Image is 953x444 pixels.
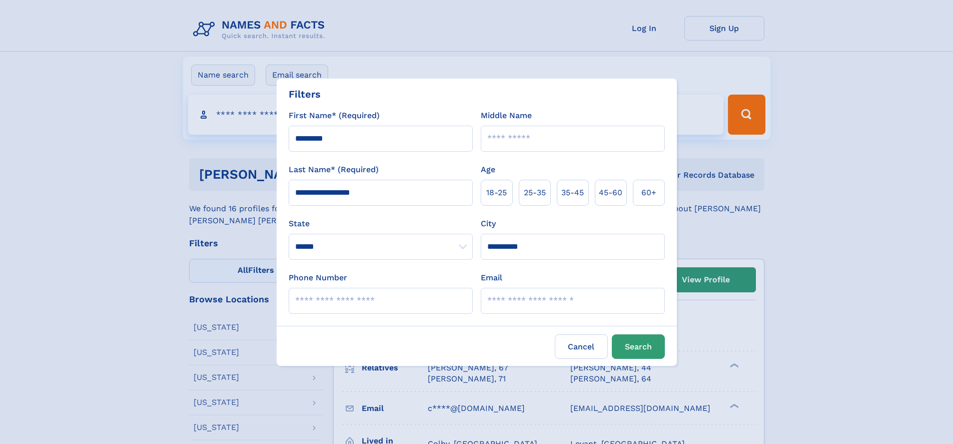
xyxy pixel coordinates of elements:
[612,334,665,359] button: Search
[481,272,502,284] label: Email
[289,218,473,230] label: State
[481,218,496,230] label: City
[599,187,622,199] span: 45‑60
[481,164,495,176] label: Age
[641,187,656,199] span: 60+
[289,87,321,102] div: Filters
[289,110,380,122] label: First Name* (Required)
[481,110,532,122] label: Middle Name
[289,164,379,176] label: Last Name* (Required)
[524,187,546,199] span: 25‑35
[486,187,507,199] span: 18‑25
[289,272,347,284] label: Phone Number
[555,334,608,359] label: Cancel
[561,187,584,199] span: 35‑45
